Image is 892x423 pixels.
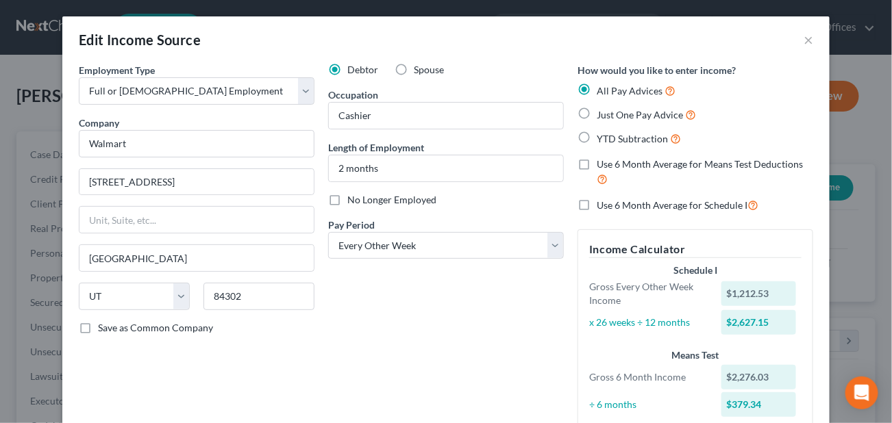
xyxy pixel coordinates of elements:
div: $1,212.53 [721,281,797,306]
span: Save as Common Company [98,322,213,333]
div: $2,627.15 [721,310,797,335]
label: Occupation [328,88,378,102]
span: Spouse [414,64,444,75]
div: Edit Income Source [79,30,201,49]
span: YTD Subtraction [597,133,668,144]
div: $379.34 [721,392,797,417]
div: x 26 weeks ÷ 12 months [582,316,715,329]
div: Means Test [589,348,802,362]
input: ex: 2 years [329,155,563,181]
input: Enter address... [79,169,314,195]
span: Use 6 Month Average for Schedule I [597,199,747,211]
span: No Longer Employed [347,194,436,205]
input: Unit, Suite, etc... [79,207,314,233]
div: Gross 6 Month Income [582,370,715,384]
span: Use 6 Month Average for Means Test Deductions [597,158,803,170]
span: Debtor [347,64,378,75]
label: Length of Employment [328,140,424,155]
input: Search company by name... [79,130,314,157]
div: Schedule I [589,264,802,277]
label: How would you like to enter income? [578,63,736,77]
div: ÷ 6 months [582,398,715,411]
div: Gross Every Other Week Income [582,280,715,307]
span: Employment Type [79,64,155,76]
span: All Pay Advices [597,85,662,97]
span: Company [79,117,119,129]
h5: Income Calculator [589,241,802,258]
button: × [804,31,813,48]
div: Open Intercom Messenger [845,376,878,409]
input: Enter city... [79,245,314,271]
input: -- [329,103,563,129]
span: Just One Pay Advice [597,109,683,120]
input: Enter zip... [203,283,314,310]
div: $2,276.03 [721,365,797,389]
span: Pay Period [328,219,375,231]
